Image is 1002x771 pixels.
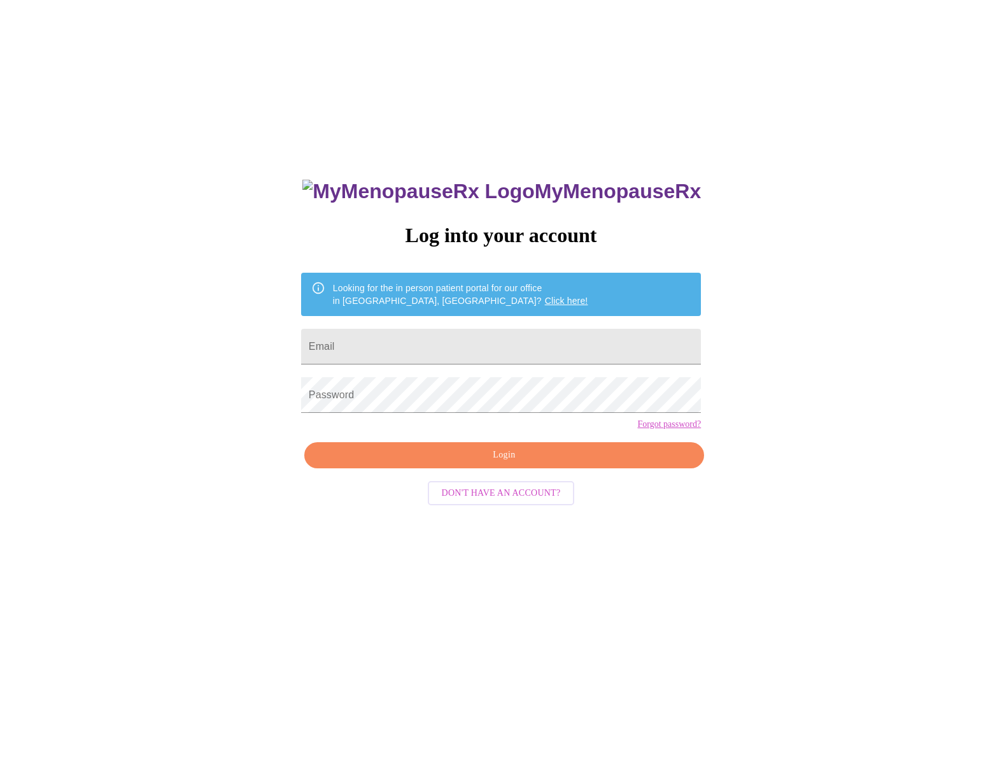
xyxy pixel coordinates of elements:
[301,224,701,247] h3: Log into your account
[637,419,701,429] a: Forgot password?
[319,447,689,463] span: Login
[545,296,588,306] a: Click here!
[428,481,575,506] button: Don't have an account?
[304,442,704,468] button: Login
[333,277,588,312] div: Looking for the in person patient portal for our office in [GEOGRAPHIC_DATA], [GEOGRAPHIC_DATA]?
[425,486,578,497] a: Don't have an account?
[442,486,561,501] span: Don't have an account?
[302,180,534,203] img: MyMenopauseRx Logo
[302,180,701,203] h3: MyMenopauseRx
